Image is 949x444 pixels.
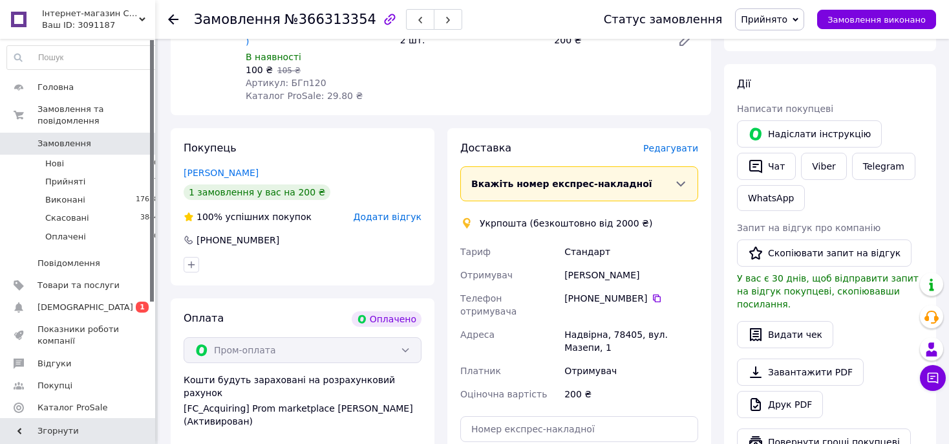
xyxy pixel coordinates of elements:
[801,153,846,180] a: Viber
[737,223,880,233] span: Запит на відгук про компанію
[154,158,158,170] span: 0
[37,280,120,291] span: Товари та послуги
[737,321,833,348] button: Видати чек
[284,12,376,27] span: №366313354
[45,231,86,243] span: Оплачені
[476,217,656,230] div: Укрпошта (безкоштовно від 2000 ₴)
[737,104,833,114] span: Написати покупцеві
[37,324,120,347] span: Показники роботи компанії
[737,120,882,148] button: Надіслати інструкцію
[184,312,224,324] span: Оплата
[817,10,936,29] button: Замовлення виконано
[197,212,222,222] span: 100%
[184,168,259,178] a: [PERSON_NAME]
[460,389,547,399] span: Оціночна вартість
[154,176,158,188] span: 7
[45,212,89,224] span: Скасовані
[471,179,652,189] span: Вкажіть номер експрес-накладної
[741,14,787,25] span: Прийнято
[604,13,723,26] div: Статус замовлення
[195,234,281,247] div: [PHONE_NUMBER]
[37,258,100,269] span: Повідомлення
[352,311,421,327] div: Оплачено
[37,358,71,370] span: Відгуки
[460,142,511,154] span: Доставка
[37,104,155,127] span: Замовлення та повідомлення
[562,263,701,287] div: [PERSON_NAME]
[395,31,549,49] div: 2 шт.
[277,66,301,75] span: 105 ₴
[562,383,701,406] div: 200 ₴
[246,65,273,75] span: 100 ₴
[194,12,281,27] span: Замовлення
[562,359,701,383] div: Отримувач
[460,293,517,316] span: Телефон отримувача
[737,239,912,267] button: Скопіювати запит на відгук
[852,153,915,180] a: Telegram
[168,13,178,26] div: Повернутися назад
[37,302,133,313] span: [DEMOGRAPHIC_DATA]
[184,142,237,154] span: Покупець
[246,78,326,88] span: Артикул: БГп120
[562,240,701,263] div: Стандарт
[562,323,701,359] div: Надвірна, 78405, вул. Мазепи, 1
[7,46,159,69] input: Пошук
[184,184,330,200] div: 1 замовлення у вас на 200 ₴
[737,359,864,386] a: Завантажити PDF
[42,8,139,19] span: Інтернет-магазин CityManik Матеріали для манікюру
[737,185,805,211] a: WhatsApp
[737,273,919,309] span: У вас є 30 днів, щоб відправити запит на відгук покупцеві, скопіювавши посилання.
[45,176,85,188] span: Прийняті
[737,78,751,90] span: Дії
[136,302,149,313] span: 1
[354,212,421,222] span: Додати відгук
[37,82,74,93] span: Головна
[136,194,158,206] span: 17658
[184,373,421,428] div: Кошти будуть зараховані на розрахунковий рахунок
[45,194,85,206] span: Виконані
[737,391,823,418] a: Друк PDF
[460,270,513,280] span: Отримувач
[460,366,501,376] span: Платник
[672,27,698,53] a: Редагувати
[549,31,667,49] div: 200 ₴
[154,231,158,243] span: 0
[827,15,926,25] span: Замовлення виконано
[37,402,107,414] span: Каталог ProSale
[460,247,491,257] span: Тариф
[246,52,301,62] span: В наявності
[42,19,155,31] div: Ваш ID: 3091187
[564,292,698,305] div: [PHONE_NUMBER]
[643,143,698,153] span: Редагувати
[460,329,495,340] span: Адреса
[37,380,72,392] span: Покупці
[140,212,158,224] span: 3844
[184,402,421,428] div: [FC_Acquiring] Prom marketplace [PERSON_NAME] (Активирован)
[246,91,363,101] span: Каталог ProSale: 29.80 ₴
[737,153,796,180] button: Чат
[45,158,64,170] span: Нові
[920,365,946,391] button: Чат з покупцем
[37,138,91,150] span: Замовлення
[460,416,698,442] input: Номер експрес-накладної
[184,210,312,223] div: успішних покупок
